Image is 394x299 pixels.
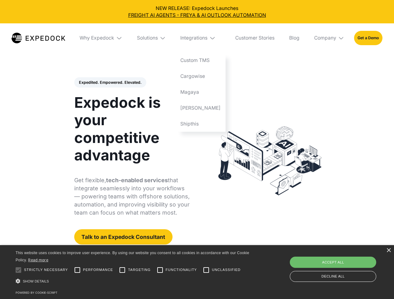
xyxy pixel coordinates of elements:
[128,267,150,273] span: Targeting
[16,251,249,262] span: This website uses cookies to improve user experience. By using our website you consent to all coo...
[74,176,190,217] p: Get flexible, that integrate seamlessly into your workflows — powering teams with offshore soluti...
[284,23,304,53] a: Blog
[83,267,113,273] span: Performance
[74,229,173,244] a: Talk to an Expedock Consultant
[354,31,382,45] a: Get a Demo
[230,23,279,53] a: Customer Stories
[212,267,241,273] span: Unclassified
[166,267,197,273] span: Functionality
[75,23,127,53] div: Why Expedock
[28,258,48,262] a: Read more
[176,53,226,132] nav: Integrations
[5,12,389,19] a: FREIGHT AI AGENTS - FREYA & AI OUTLOOK AUTOMATION
[137,35,158,41] div: Solutions
[16,291,57,294] a: Powered by cookie-script
[5,5,389,19] div: NEW RELEASE: Expedock Launches
[106,177,168,183] strong: tech-enabled services
[74,94,190,164] h1: Expedock is your competitive advantage
[309,23,349,53] div: Company
[180,35,207,41] div: Integrations
[176,100,226,116] a: [PERSON_NAME]
[176,23,226,53] div: Integrations
[176,69,226,84] a: Cargowise
[176,84,226,100] a: Magaya
[16,277,251,286] div: Show details
[80,35,114,41] div: Why Expedock
[176,53,226,69] a: Custom TMS
[176,116,226,132] a: Shipthis
[290,232,394,299] iframe: Chat Widget
[24,267,68,273] span: Strictly necessary
[132,23,171,53] div: Solutions
[314,35,336,41] div: Company
[23,279,49,283] span: Show details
